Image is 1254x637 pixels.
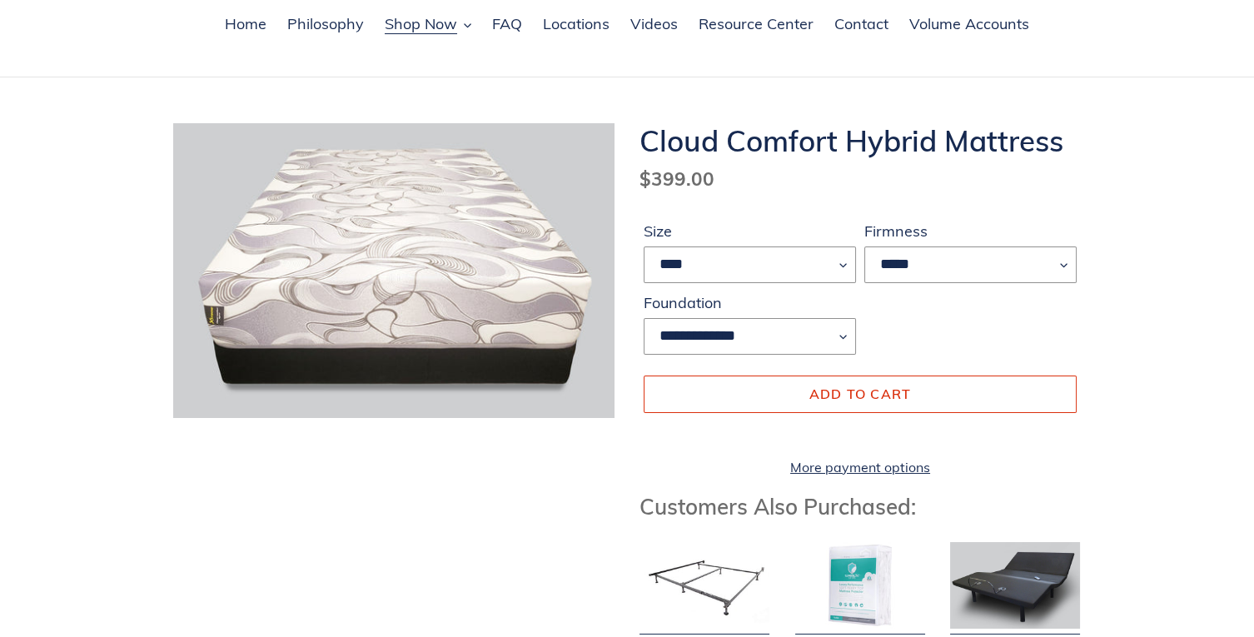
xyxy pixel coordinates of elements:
[216,12,275,37] a: Home
[639,494,1081,520] h3: Customers Also Purchased:
[376,12,480,37] button: Shop Now
[492,14,522,34] span: FAQ
[543,14,610,34] span: Locations
[639,167,714,191] span: $399.00
[690,12,822,37] a: Resource Center
[644,291,856,314] label: Foundation
[644,220,856,242] label: Size
[644,376,1077,412] button: Add to cart
[385,14,457,34] span: Shop Now
[535,12,618,37] a: Locations
[279,12,372,37] a: Philosophy
[639,123,1081,158] h1: Cloud Comfort Hybrid Mattress
[901,12,1038,37] a: Volume Accounts
[950,542,1080,629] img: Adjustable Base
[864,220,1077,242] label: Firmness
[834,14,888,34] span: Contact
[622,12,686,37] a: Videos
[225,14,266,34] span: Home
[287,14,364,34] span: Philosophy
[809,386,911,402] span: Add to cart
[826,12,897,37] a: Contact
[644,457,1077,477] a: More payment options
[639,542,769,629] img: Bed Frame
[795,542,925,629] img: Mattress Protector
[909,14,1029,34] span: Volume Accounts
[484,12,530,37] a: FAQ
[630,14,678,34] span: Videos
[699,14,814,34] span: Resource Center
